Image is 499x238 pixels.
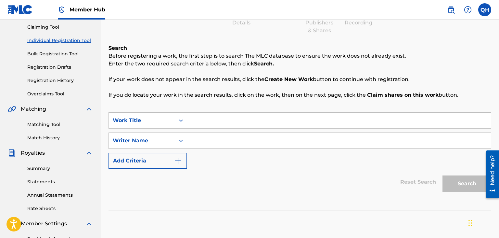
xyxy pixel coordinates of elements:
[27,178,93,185] a: Statements
[8,105,16,113] img: Matching
[113,117,171,124] div: Work Title
[27,50,93,57] a: Bulk Registration Tool
[85,149,93,157] img: expand
[468,213,472,233] div: Drag
[27,165,93,172] a: Summary
[109,76,491,83] p: If your work does not appear in the search results, click the button to continue with registration.
[461,3,474,16] div: Help
[444,3,457,16] a: Public Search
[27,121,93,128] a: Matching Tool
[109,52,491,60] p: Before registering a work, the first step is to search The MLC database to ensure the work does n...
[85,220,93,228] img: expand
[367,92,439,98] strong: Claim shares on this work
[478,3,491,16] div: User Menu
[447,6,455,14] img: search
[109,45,127,51] b: Search
[467,207,499,238] iframe: Chat Widget
[21,149,45,157] span: Royalties
[254,61,274,67] strong: Search.
[21,220,67,228] span: Member Settings
[70,6,105,13] span: Member Hub
[464,6,472,14] img: help
[27,192,93,199] a: Annual Statements
[109,60,491,68] p: Enter the two required search criteria below, then click
[109,153,187,169] button: Add Criteria
[58,6,66,14] img: Top Rightsholder
[109,112,491,195] form: Search Form
[8,5,33,14] img: MLC Logo
[27,134,93,141] a: Match History
[113,137,171,145] div: Writer Name
[109,91,491,99] p: If you do locate your work in the search results, click on the work, then on the next page, click...
[27,37,93,44] a: Individual Registration Tool
[85,105,93,113] img: expand
[27,205,93,212] a: Rate Sheets
[27,91,93,97] a: Overclaims Tool
[27,64,93,71] a: Registration Drafts
[8,149,16,157] img: Royalties
[21,105,46,113] span: Matching
[174,157,182,165] img: 9d2ae6d4665cec9f34b9.svg
[264,76,313,82] strong: Create New Work
[481,147,499,201] iframe: Resource Center
[303,11,336,35] div: Add Publishers & Shares
[27,77,93,84] a: Registration History
[27,24,93,31] a: Claiming Tool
